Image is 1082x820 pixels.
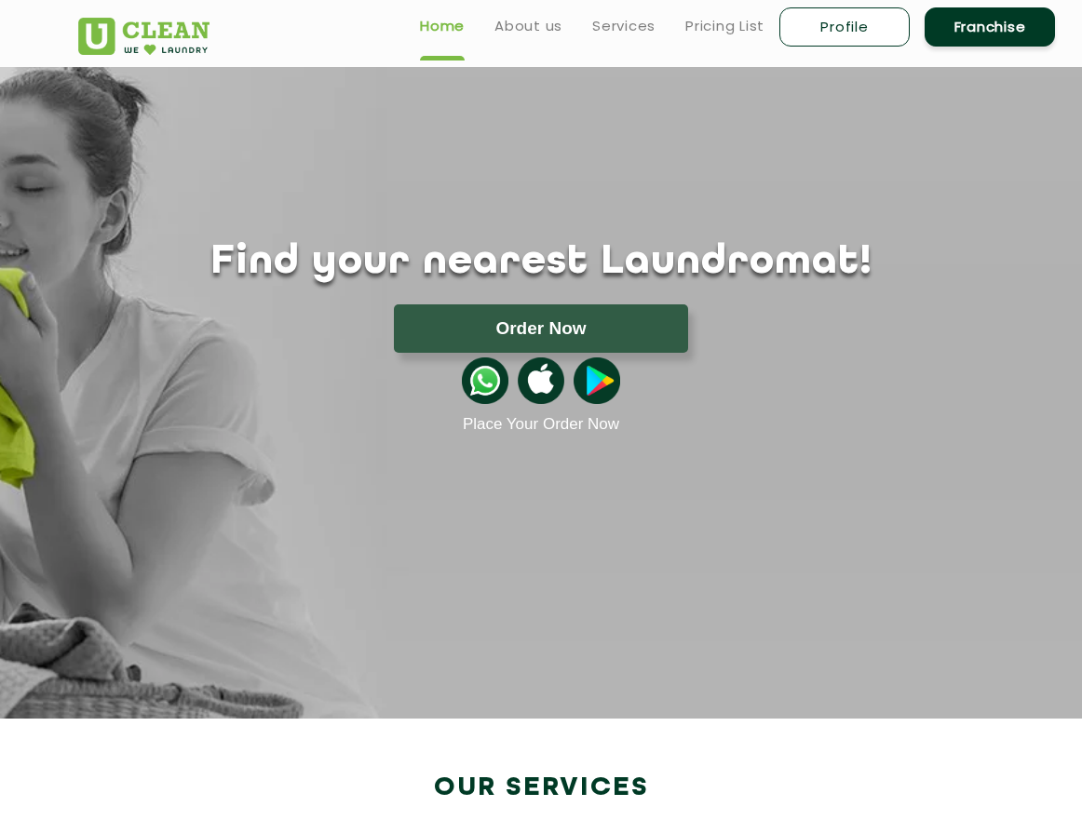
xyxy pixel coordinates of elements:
a: Franchise [925,7,1055,47]
img: playstoreicon.png [574,357,620,404]
a: About us [494,15,562,37]
img: whatsappicon.png [462,357,508,404]
button: Order Now [394,304,688,353]
a: Home [420,15,465,37]
h2: Our Services [78,773,1004,803]
a: Pricing List [685,15,764,37]
a: Profile [779,7,910,47]
img: UClean Laundry and Dry Cleaning [78,18,210,55]
img: apple-icon.png [518,357,564,404]
a: Place Your Order Now [463,415,619,434]
a: Services [592,15,656,37]
h1: Find your nearest Laundromat! [64,239,1018,286]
